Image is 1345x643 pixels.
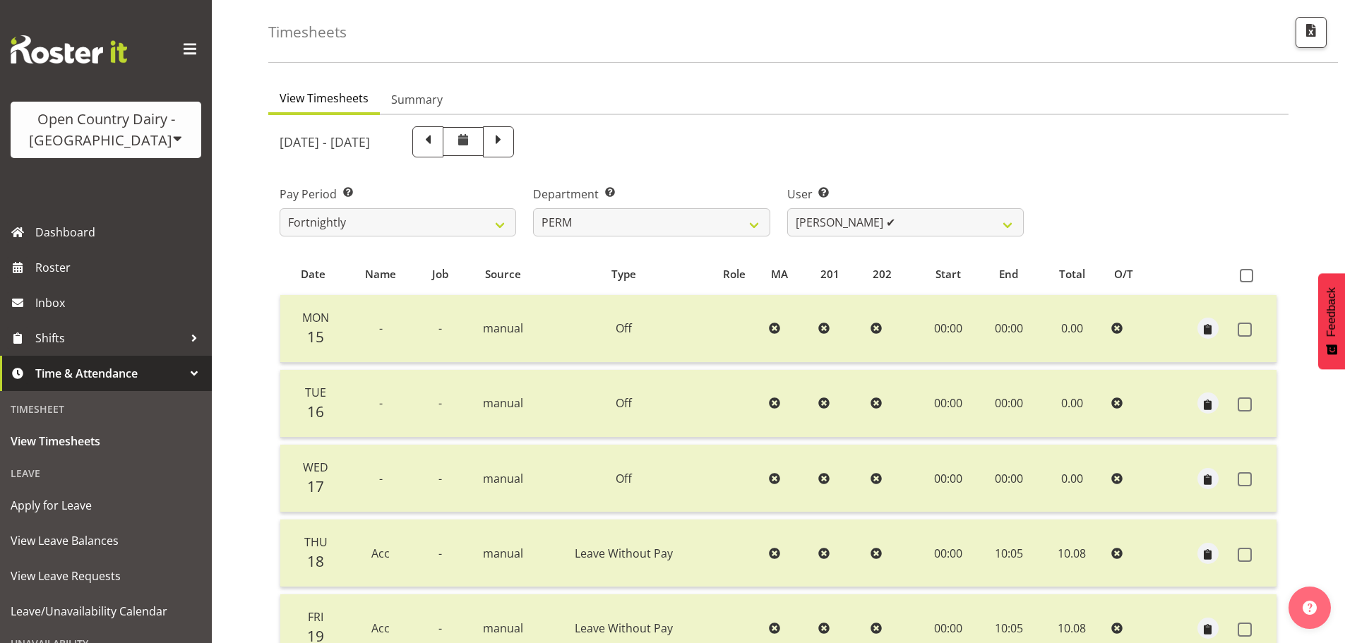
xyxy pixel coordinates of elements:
[542,519,705,587] td: Leave Without Pay
[307,402,324,421] span: 16
[35,222,205,243] span: Dashboard
[979,445,1039,512] td: 00:00
[391,91,443,108] span: Summary
[371,620,390,636] span: Acc
[302,310,329,325] span: Mon
[979,370,1039,438] td: 00:00
[280,90,369,107] span: View Timesheets
[611,266,636,282] span: Type
[438,395,442,411] span: -
[4,395,208,423] div: Timesheet
[307,551,324,571] span: 18
[1296,17,1327,48] button: Export CSV
[11,431,201,452] span: View Timesheets
[1325,287,1338,337] span: Feedback
[542,370,705,438] td: Off
[483,546,523,561] span: manual
[438,620,442,636] span: -
[483,395,523,411] span: manual
[723,266,746,282] span: Role
[1039,295,1106,363] td: 0.00
[438,471,442,486] span: -
[379,320,383,336] span: -
[483,620,523,636] span: manual
[268,24,347,40] h4: Timesheets
[308,609,323,625] span: Fri
[1114,266,1133,282] span: O/T
[379,471,383,486] span: -
[979,295,1039,363] td: 00:00
[820,266,839,282] span: 201
[25,109,187,151] div: Open Country Dairy - [GEOGRAPHIC_DATA]
[917,445,979,512] td: 00:00
[35,292,205,313] span: Inbox
[917,295,979,363] td: 00:00
[979,519,1039,587] td: 10:05
[305,385,326,400] span: Tue
[917,519,979,587] td: 00:00
[4,558,208,594] a: View Leave Requests
[307,327,324,347] span: 15
[1039,445,1106,512] td: 0.00
[917,370,979,438] td: 00:00
[1059,266,1085,282] span: Total
[1303,601,1317,615] img: help-xxl-2.png
[483,471,523,486] span: manual
[379,395,383,411] span: -
[999,266,1018,282] span: End
[4,594,208,629] a: Leave/Unavailability Calendar
[303,459,328,475] span: Wed
[4,423,208,459] a: View Timesheets
[35,327,184,349] span: Shifts
[35,363,184,384] span: Time & Attendance
[771,266,788,282] span: MA
[438,320,442,336] span: -
[4,523,208,558] a: View Leave Balances
[1039,519,1106,587] td: 10.08
[485,266,521,282] span: Source
[35,257,205,278] span: Roster
[873,266,892,282] span: 202
[301,266,325,282] span: Date
[280,186,516,203] label: Pay Period
[371,546,390,561] span: Acc
[1318,273,1345,369] button: Feedback - Show survey
[542,445,705,512] td: Off
[11,530,201,551] span: View Leave Balances
[483,320,523,336] span: manual
[542,295,705,363] td: Off
[304,534,328,550] span: Thu
[1039,370,1106,438] td: 0.00
[935,266,961,282] span: Start
[365,266,396,282] span: Name
[4,488,208,523] a: Apply for Leave
[280,134,370,150] h5: [DATE] - [DATE]
[11,601,201,622] span: Leave/Unavailability Calendar
[533,186,770,203] label: Department
[307,476,324,496] span: 17
[11,35,127,64] img: Rosterit website logo
[4,459,208,488] div: Leave
[787,186,1024,203] label: User
[11,495,201,516] span: Apply for Leave
[11,565,201,587] span: View Leave Requests
[438,546,442,561] span: -
[432,266,448,282] span: Job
